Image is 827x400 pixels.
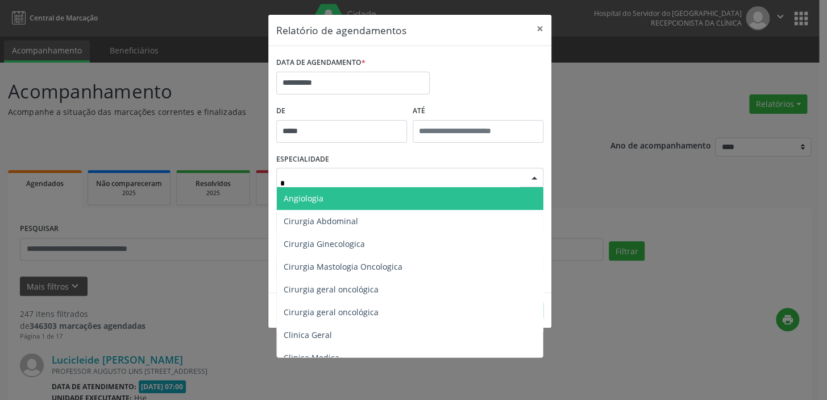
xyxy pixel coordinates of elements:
[276,54,365,72] label: DATA DE AGENDAMENTO
[276,23,406,38] h5: Relatório de agendamentos
[284,329,332,340] span: Clinica Geral
[284,216,358,226] span: Cirurgia Abdominal
[284,193,323,204] span: Angiologia
[276,151,329,168] label: ESPECIALIDADE
[284,261,402,272] span: Cirurgia Mastologia Oncologica
[276,102,407,120] label: De
[284,238,365,249] span: Cirurgia Ginecologica
[284,284,379,295] span: Cirurgia geral oncológica
[413,102,543,120] label: ATÉ
[284,307,379,317] span: Cirurgia geral oncológica
[529,15,551,43] button: Close
[284,352,339,363] span: Clinica Medica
